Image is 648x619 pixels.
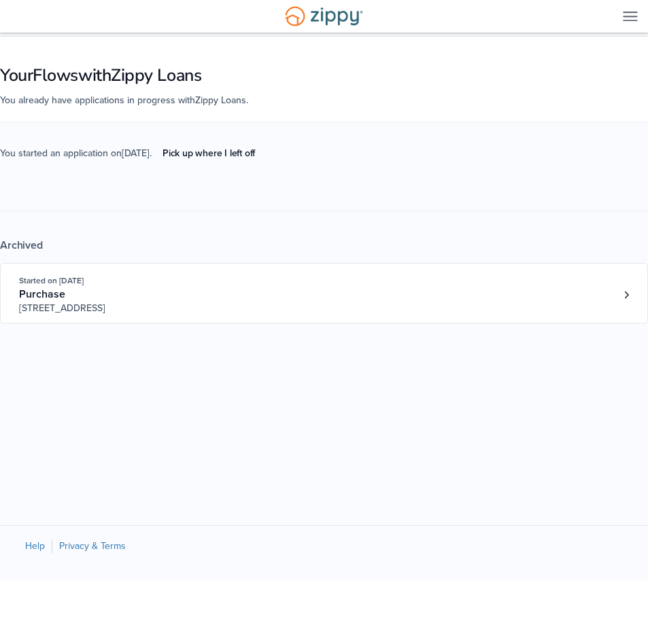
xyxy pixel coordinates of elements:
[623,11,638,21] img: Mobile Dropdown Menu
[19,276,84,285] span: Started on [DATE]
[152,142,266,164] a: Pick up where I left off
[19,287,65,301] span: Purchase
[19,302,188,315] span: [STREET_ADDRESS]
[59,540,126,552] a: Privacy & Terms
[616,285,636,305] a: Loan number 4082662
[25,540,45,552] a: Help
